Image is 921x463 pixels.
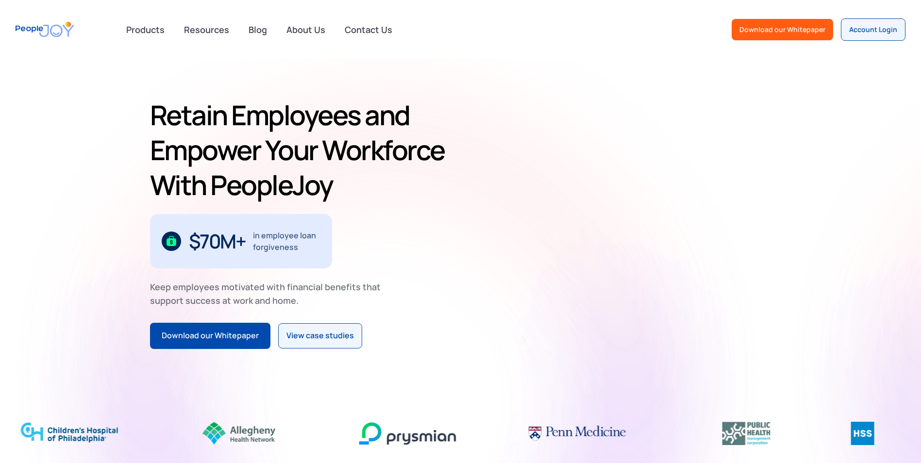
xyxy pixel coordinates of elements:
[150,280,389,307] div: Keep employees motivated with financial benefits that support success at work and home.
[162,330,259,342] div: Download our Whitepaper
[339,19,398,40] a: Contact Us
[16,16,74,43] a: home
[739,25,825,34] div: Download our Whitepaper
[178,19,235,40] a: Resources
[732,19,833,40] a: Download our Whitepaper
[150,98,457,202] h1: Retain Employees and Empower Your Workforce With PeopleJoy
[281,19,331,40] a: About Us
[150,323,270,349] a: Download our Whitepaper
[278,323,362,348] a: View case studies
[286,330,354,342] div: View case studies
[849,25,897,34] div: Account Login
[120,20,170,39] div: Products
[841,18,905,41] a: Account Login
[253,230,320,253] div: in employee loan forgiveness
[189,233,246,249] div: $70M+
[243,19,273,40] a: Blog
[150,214,332,268] div: 1 / 3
